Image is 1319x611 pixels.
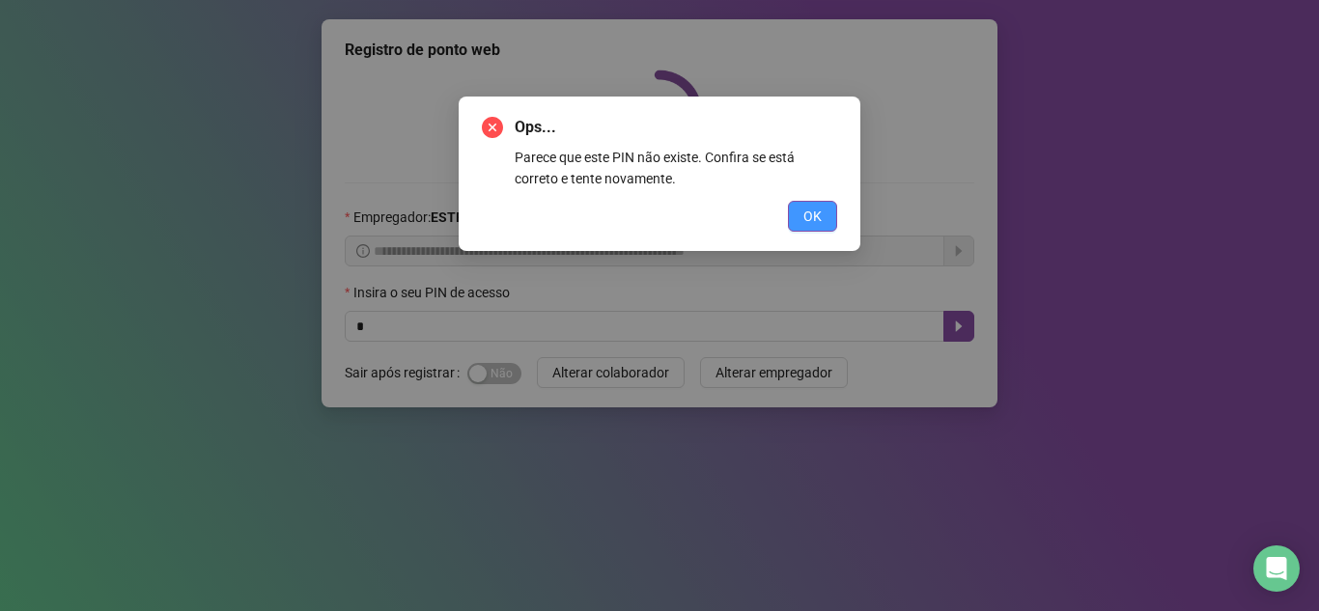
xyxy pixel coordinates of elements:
[515,116,837,139] span: Ops...
[515,147,837,189] div: Parece que este PIN não existe. Confira se está correto e tente novamente.
[482,117,503,138] span: close-circle
[1253,545,1300,592] div: Open Intercom Messenger
[788,201,837,232] button: OK
[803,206,822,227] span: OK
